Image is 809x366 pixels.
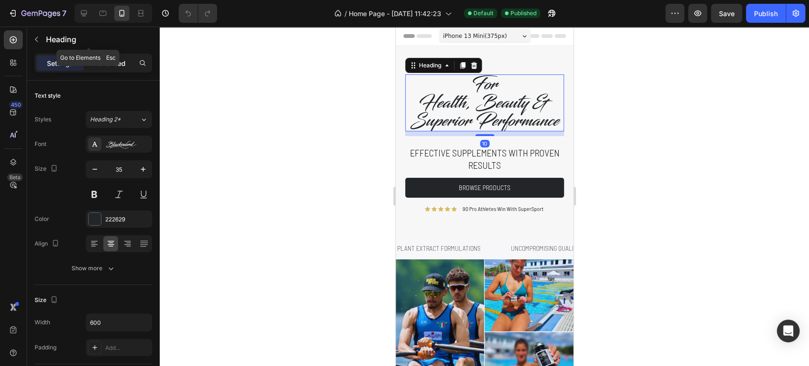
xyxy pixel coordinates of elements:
[62,8,66,19] p: 7
[105,344,150,352] div: Add...
[115,216,184,228] p: Uncompromising quality
[46,34,148,45] p: Heading
[35,115,51,124] div: Styles
[746,4,786,23] button: Publish
[510,9,536,18] span: Published
[72,264,116,273] div: Show more
[90,115,121,124] span: Heading 2*
[105,215,150,224] div: 222629
[35,343,56,352] div: Padding
[4,4,71,23] button: 7
[35,318,50,327] div: Width
[754,9,778,18] div: Publish
[711,4,742,23] button: Save
[9,101,23,109] div: 450
[35,215,49,223] div: Color
[777,320,800,342] div: Open Intercom Messenger
[719,9,735,18] span: Save
[35,238,61,250] div: Align
[35,140,46,148] div: Font
[345,9,347,18] span: /
[47,58,73,68] p: Settings
[349,9,441,18] span: Home Page - [DATE] 11:42:23
[93,58,126,68] p: Advanced
[7,174,23,181] div: Beta
[473,9,493,18] span: Default
[35,260,152,277] button: Show more
[86,314,152,331] input: Auto
[179,4,217,23] div: Undo/Redo
[35,91,61,100] div: Text style
[105,140,150,149] div: Blacksword
[35,294,60,307] div: Size
[396,27,573,366] iframe: Design area
[35,163,60,175] div: Size
[86,111,152,128] button: Heading 2*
